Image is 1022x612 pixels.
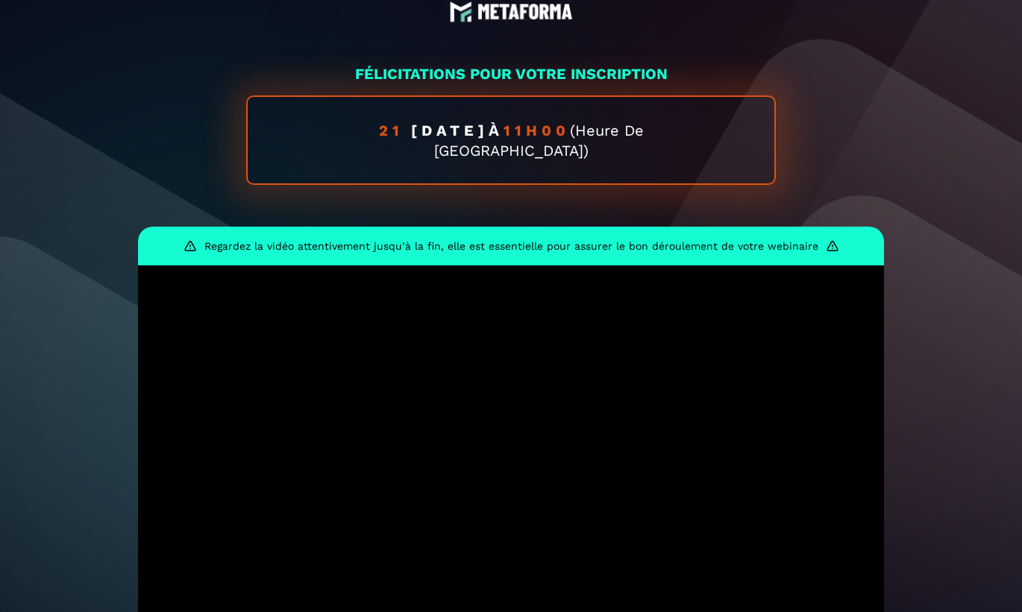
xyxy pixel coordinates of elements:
[450,1,573,23] img: logo
[138,63,884,84] p: FÉLICITATIONS POUR VOTRE INSCRIPTION
[379,122,411,139] span: 21
[184,239,197,253] img: warning
[411,122,489,139] span: [DATE]
[204,240,818,252] p: Regardez la vidéo attentivement jusqu’à la fin, elle est essentielle pour assurer le bon déroulem...
[504,122,570,139] span: 11h00
[826,239,839,253] img: warning
[246,95,776,185] div: à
